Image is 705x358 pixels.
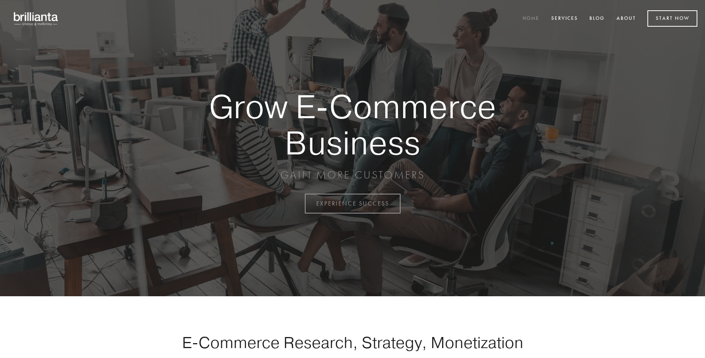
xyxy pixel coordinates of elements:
p: GAIN MORE CUSTOMERS [182,168,523,182]
strong: Grow E-Commerce Business [182,88,523,161]
a: Services [546,13,583,25]
a: Home [518,13,544,25]
a: Start Now [647,10,697,27]
a: Blog [584,13,610,25]
a: EXPERIENCE SUCCESS [305,194,401,214]
img: brillianta - research, strategy, marketing [8,8,65,30]
a: About [612,13,641,25]
h1: E-Commerce Research, Strategy, Monetization [158,333,547,352]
